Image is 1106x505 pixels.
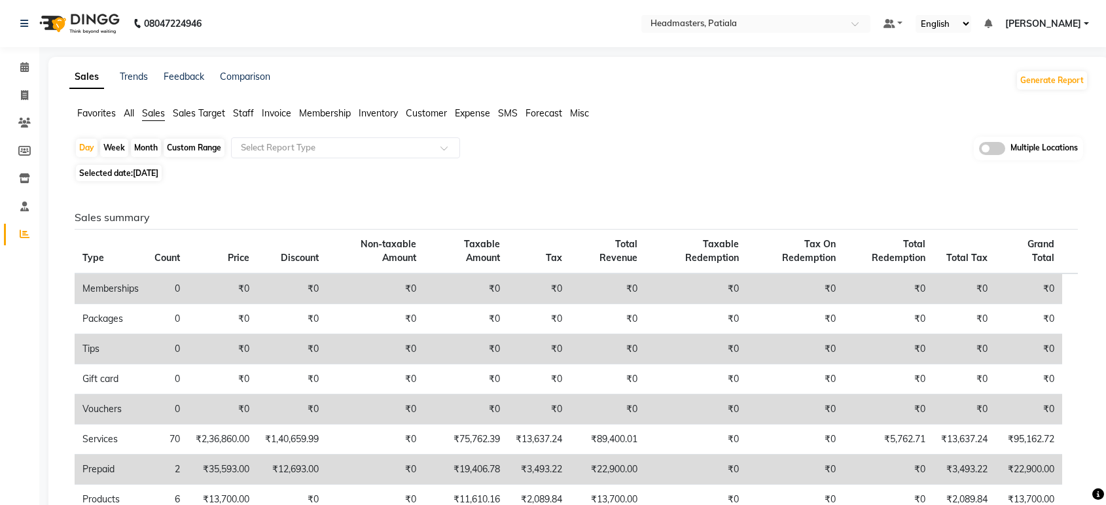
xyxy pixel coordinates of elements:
[844,364,933,394] td: ₹0
[645,304,746,334] td: ₹0
[424,394,508,425] td: ₹0
[844,425,933,455] td: ₹5,762.71
[933,455,995,485] td: ₹3,493.22
[933,304,995,334] td: ₹0
[844,334,933,364] td: ₹0
[262,107,291,119] span: Invoice
[570,304,645,334] td: ₹0
[995,425,1062,455] td: ₹95,162.72
[131,139,161,157] div: Month
[645,364,746,394] td: ₹0
[147,364,188,394] td: 0
[844,455,933,485] td: ₹0
[147,425,188,455] td: 70
[327,425,424,455] td: ₹0
[188,273,257,304] td: ₹0
[844,394,933,425] td: ₹0
[747,394,844,425] td: ₹0
[995,455,1062,485] td: ₹22,900.00
[299,107,351,119] span: Membership
[508,273,570,304] td: ₹0
[147,455,188,485] td: 2
[570,334,645,364] td: ₹0
[685,238,739,264] span: Taxable Redemption
[76,139,98,157] div: Day
[995,273,1062,304] td: ₹0
[747,334,844,364] td: ₹0
[946,252,988,264] span: Total Tax
[75,304,147,334] td: Packages
[570,425,645,455] td: ₹89,400.01
[75,394,147,425] td: Vouchers
[33,5,123,42] img: logo
[747,455,844,485] td: ₹0
[424,455,508,485] td: ₹19,406.78
[327,455,424,485] td: ₹0
[147,334,188,364] td: 0
[747,364,844,394] td: ₹0
[257,364,327,394] td: ₹0
[147,273,188,304] td: 0
[69,65,104,89] a: Sales
[1027,238,1054,264] span: Grand Total
[995,304,1062,334] td: ₹0
[188,364,257,394] td: ₹0
[844,273,933,304] td: ₹0
[82,252,104,264] span: Type
[75,364,147,394] td: Gift card
[327,394,424,425] td: ₹0
[526,107,562,119] span: Forecast
[995,364,1062,394] td: ₹0
[424,273,508,304] td: ₹0
[406,107,447,119] span: Customer
[327,364,424,394] td: ₹0
[645,334,746,364] td: ₹0
[188,455,257,485] td: ₹35,593.00
[359,107,398,119] span: Inventory
[424,304,508,334] td: ₹0
[75,455,147,485] td: Prepaid
[233,107,254,119] span: Staff
[327,273,424,304] td: ₹0
[147,394,188,425] td: 0
[76,165,162,181] span: Selected date:
[257,425,327,455] td: ₹1,40,659.99
[257,455,327,485] td: ₹12,693.00
[144,5,202,42] b: 08047224946
[257,394,327,425] td: ₹0
[645,425,746,455] td: ₹0
[747,273,844,304] td: ₹0
[570,394,645,425] td: ₹0
[164,139,224,157] div: Custom Range
[424,364,508,394] td: ₹0
[747,425,844,455] td: ₹0
[508,334,570,364] td: ₹0
[1005,17,1081,31] span: [PERSON_NAME]
[188,334,257,364] td: ₹0
[424,334,508,364] td: ₹0
[1010,142,1078,155] span: Multiple Locations
[188,304,257,334] td: ₹0
[133,168,158,178] span: [DATE]
[599,238,637,264] span: Total Revenue
[147,304,188,334] td: 0
[75,425,147,455] td: Services
[570,455,645,485] td: ₹22,900.00
[933,334,995,364] td: ₹0
[164,71,204,82] a: Feedback
[188,394,257,425] td: ₹0
[188,425,257,455] td: ₹2,36,860.00
[464,238,500,264] span: Taxable Amount
[995,334,1062,364] td: ₹0
[1017,71,1087,90] button: Generate Report
[100,139,128,157] div: Week
[120,71,148,82] a: Trends
[424,425,508,455] td: ₹75,762.39
[508,455,570,485] td: ₹3,493.22
[933,364,995,394] td: ₹0
[75,273,147,304] td: Memberships
[844,304,933,334] td: ₹0
[327,334,424,364] td: ₹0
[173,107,225,119] span: Sales Target
[747,304,844,334] td: ₹0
